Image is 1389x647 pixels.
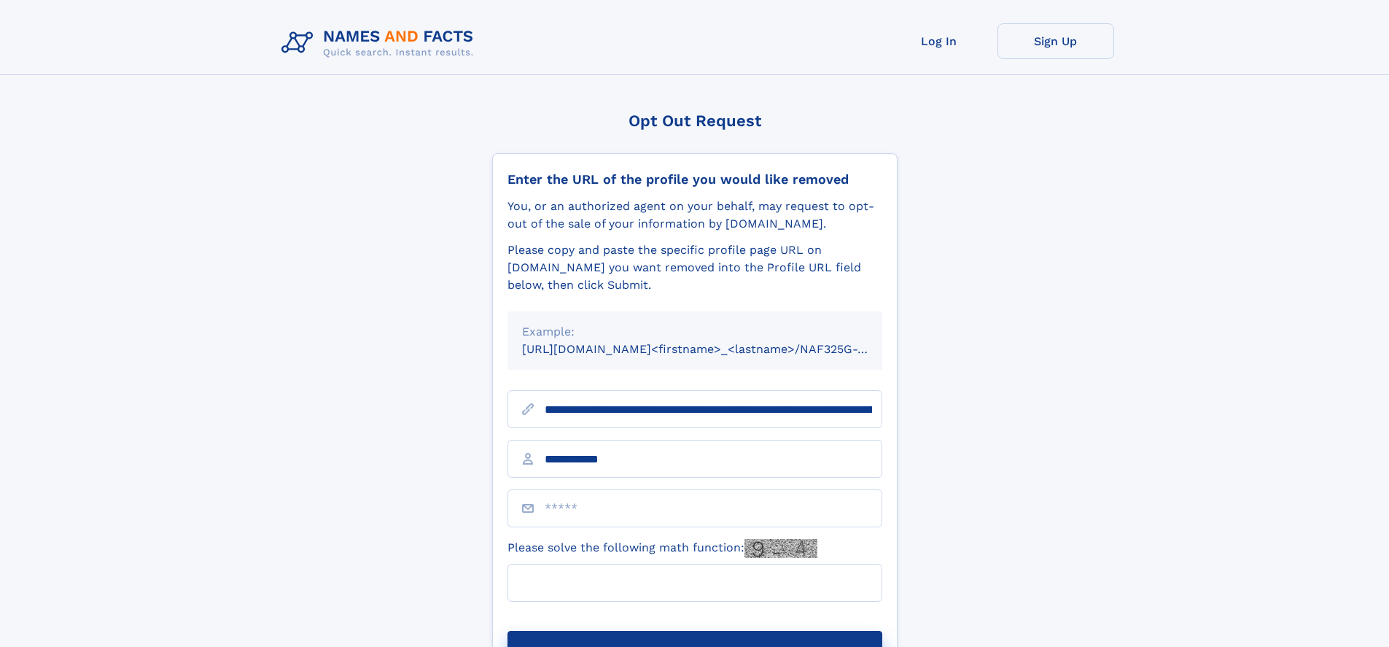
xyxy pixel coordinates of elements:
div: Opt Out Request [492,112,898,130]
label: Please solve the following math function: [507,539,817,558]
a: Log In [881,23,997,59]
div: Example: [522,323,868,341]
div: You, or an authorized agent on your behalf, may request to opt-out of the sale of your informatio... [507,198,882,233]
div: Enter the URL of the profile you would like removed [507,171,882,187]
a: Sign Up [997,23,1114,59]
img: Logo Names and Facts [276,23,486,63]
div: Please copy and paste the specific profile page URL on [DOMAIN_NAME] you want removed into the Pr... [507,241,882,294]
small: [URL][DOMAIN_NAME]<firstname>_<lastname>/NAF325G-xxxxxxxx [522,342,910,356]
